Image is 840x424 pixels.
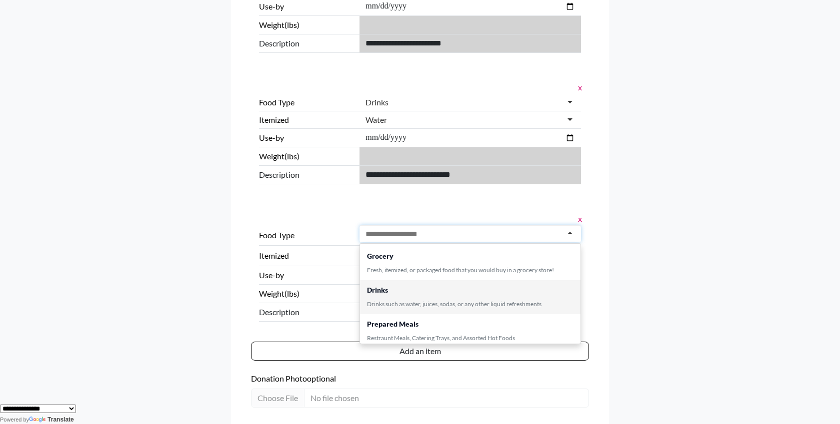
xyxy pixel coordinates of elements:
span: (lbs) [284,151,299,161]
div: Fresh, itemized, or packaged food that you would buy in a grocery store! [367,265,573,275]
div: Grocery [367,251,573,261]
button: Add an item [251,342,589,361]
div: Drinks such as water, juices, sodas, or any other liquid refreshments [367,299,573,309]
div: Water [365,115,387,125]
span: Description [259,169,355,181]
button: x [575,81,581,94]
span: Description [259,37,355,49]
label: Weight [259,150,355,162]
label: Itemized [259,250,355,262]
button: x [575,212,581,225]
div: Restraunt Meals, Catering Trays, and Assorted Hot Foods [367,333,573,343]
label: Use-by [259,132,355,144]
label: Use-by [259,0,355,12]
img: Google Translate [29,417,47,424]
span: (lbs) [284,289,299,298]
label: Use-by [259,269,355,281]
div: Drinks [367,285,573,295]
span: (lbs) [284,20,299,29]
label: Weight [259,288,355,300]
label: Food Type [259,229,355,241]
span: optional [307,374,336,383]
a: Translate [29,416,74,423]
label: Itemized [259,114,355,126]
div: Drinks [365,97,388,107]
div: Prepared Meals [367,319,573,329]
label: Donation Photo [251,373,589,385]
label: Food Type [259,96,355,108]
label: Weight [259,19,355,31]
span: Description [259,306,355,318]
